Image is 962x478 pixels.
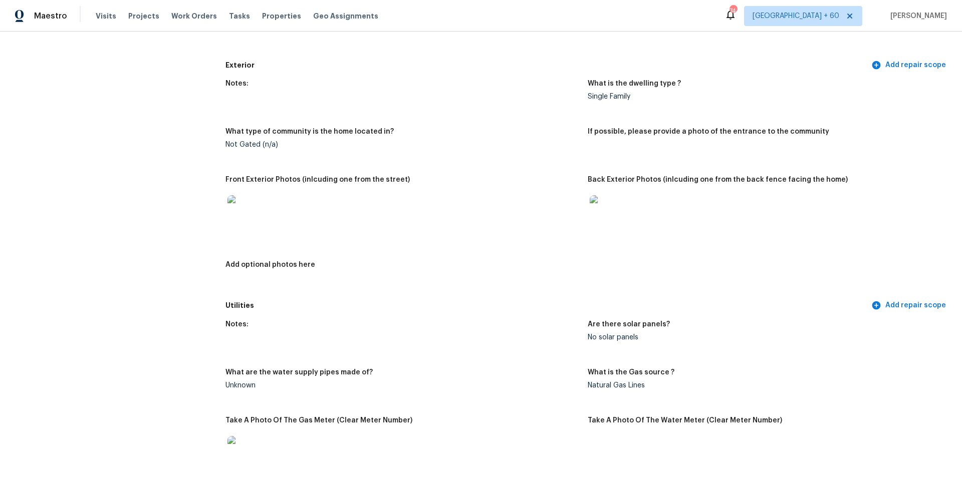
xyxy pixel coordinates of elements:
[886,11,947,21] span: [PERSON_NAME]
[225,128,394,135] h5: What type of community is the home located in?
[873,299,946,312] span: Add repair scope
[34,11,67,21] span: Maestro
[588,93,942,100] div: Single Family
[225,80,249,87] h5: Notes:
[588,321,670,328] h5: Are there solar panels?
[171,11,217,21] span: Work Orders
[588,128,829,135] h5: If possible, please provide a photo of the entrance to the community
[588,334,942,341] div: No solar panels
[225,300,869,311] h5: Utilities
[225,141,580,148] div: Not Gated (n/a)
[225,417,412,424] h5: Take A Photo Of The Gas Meter (Clear Meter Number)
[873,59,946,72] span: Add repair scope
[225,60,869,71] h5: Exterior
[225,369,373,376] h5: What are the water supply pipes made of?
[225,176,410,183] h5: Front Exterior Photos (inlcuding one from the street)
[225,382,580,389] div: Unknown
[262,11,301,21] span: Properties
[96,11,116,21] span: Visits
[225,321,249,328] h5: Notes:
[229,13,250,20] span: Tasks
[869,296,950,315] button: Add repair scope
[313,11,378,21] span: Geo Assignments
[753,11,839,21] span: [GEOGRAPHIC_DATA] + 60
[730,6,737,16] div: 744
[588,417,782,424] h5: Take A Photo Of The Water Meter (Clear Meter Number)
[588,382,942,389] div: Natural Gas Lines
[869,56,950,75] button: Add repair scope
[588,369,674,376] h5: What is the Gas source ?
[225,261,315,268] h5: Add optional photos here
[588,176,848,183] h5: Back Exterior Photos (inlcuding one from the back fence facing the home)
[588,80,681,87] h5: What is the dwelling type ?
[128,11,159,21] span: Projects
